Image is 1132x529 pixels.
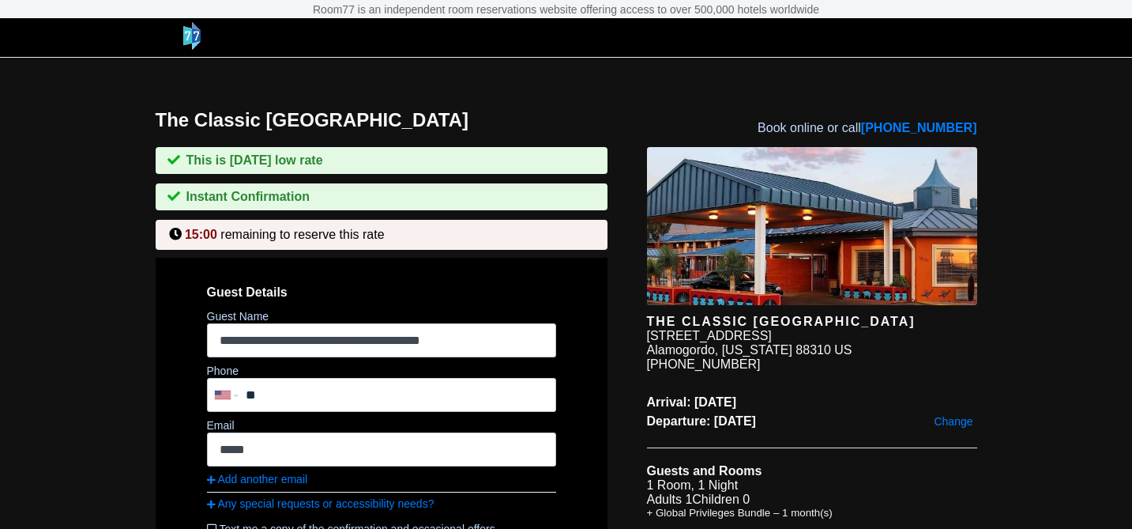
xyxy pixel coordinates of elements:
[207,473,556,486] a: Add another email
[647,464,762,478] b: Guests and Rooms
[156,109,647,131] h1: The Classic [GEOGRAPHIC_DATA]
[207,310,269,323] label: Guest Name
[861,121,977,134] a: [PHONE_NUMBER]
[647,507,977,519] li: + Global Privileges Bundle – 1 month(s)
[207,419,235,432] label: Email
[207,497,556,510] a: Any special requests or accessibility needs?
[930,411,976,432] a: Change
[207,285,556,300] span: Guest Details
[183,22,201,50] img: logo-header-small.png
[647,414,977,429] span: Departure: [DATE]
[647,493,977,507] li: Adults 1
[185,228,217,241] span: 15:00
[647,343,719,357] span: Alamogordo,
[834,343,852,357] span: US
[647,478,977,493] li: 1 Room, 1 Night
[758,121,976,135] span: Book online or call
[647,315,977,329] div: The Classic [GEOGRAPHIC_DATA]
[722,343,792,357] span: [US_STATE]
[647,147,977,305] img: hotel image
[647,395,977,410] span: Arrival: [DATE]
[647,329,772,343] div: [STREET_ADDRESS]
[220,228,384,241] span: remaining to reserve this rate
[156,147,607,174] div: This is [DATE] low rate
[207,365,239,377] label: Phone
[647,357,977,372] div: [PHONE_NUMBER]
[795,343,831,357] span: 88310
[209,380,242,410] div: United States: +1
[156,183,607,210] div: Instant Confirmation
[692,493,750,506] span: Children 0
